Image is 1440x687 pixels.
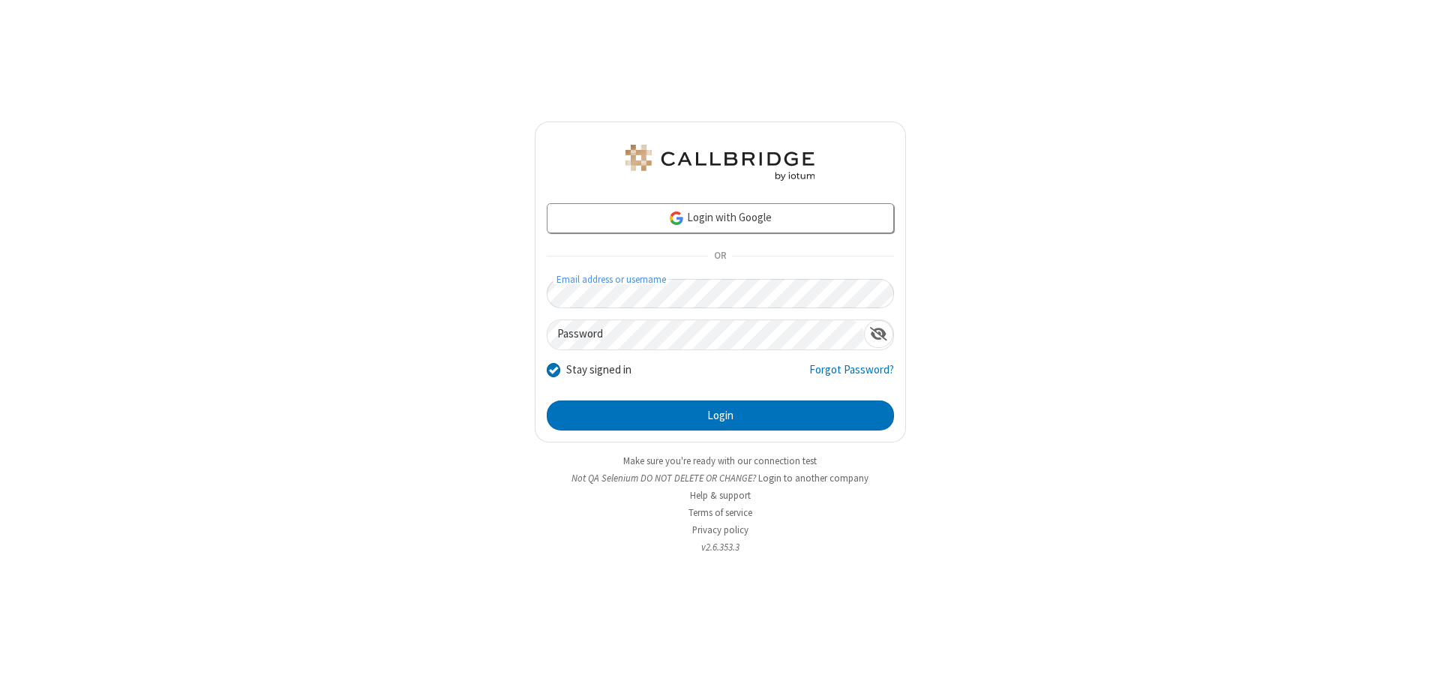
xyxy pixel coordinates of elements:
span: OR [708,246,732,267]
input: Email address or username [547,279,894,308]
a: Help & support [690,489,751,502]
div: Show password [864,320,893,348]
img: google-icon.png [668,210,685,226]
a: Forgot Password? [809,361,894,390]
label: Stay signed in [566,361,631,379]
li: v2.6.353.3 [535,540,906,554]
input: Password [547,320,864,349]
button: Login to another company [758,471,868,485]
a: Terms of service [688,506,752,519]
a: Make sure you're ready with our connection test [623,454,817,467]
li: Not QA Selenium DO NOT DELETE OR CHANGE? [535,471,906,485]
a: Login with Google [547,203,894,233]
a: Privacy policy [692,523,748,536]
button: Login [547,400,894,430]
img: QA Selenium DO NOT DELETE OR CHANGE [622,145,817,181]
